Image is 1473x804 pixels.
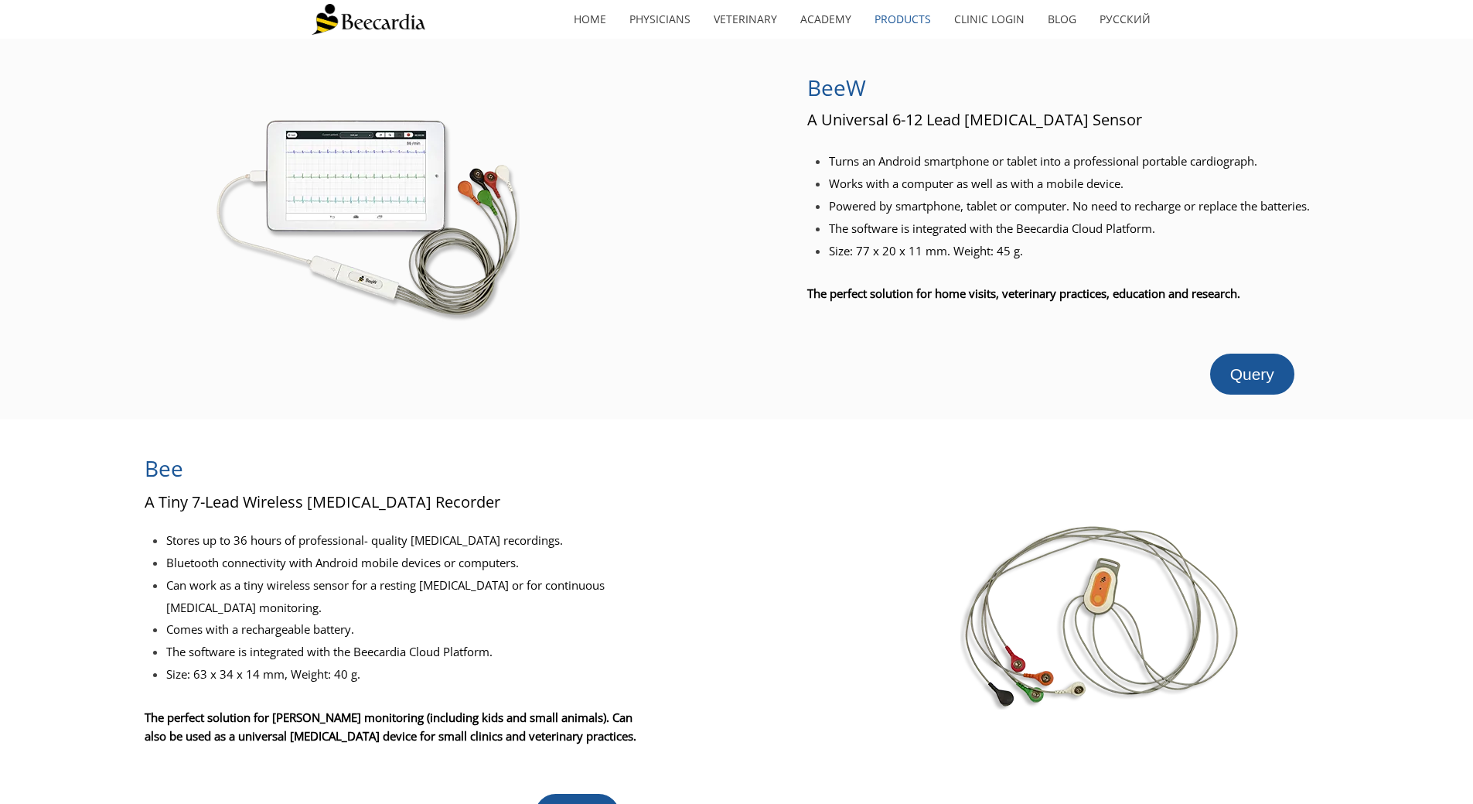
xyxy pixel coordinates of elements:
span: Works with a computer as well as with a mobile device. [829,176,1124,191]
a: Blog [1036,2,1088,37]
a: Query [1210,354,1294,395]
span: The software is integrated with the Beecardia Cloud Platform. [829,221,1155,236]
a: Clinic Login [943,2,1036,37]
span: Powered by smartphone, tablet or computer. No need to recharge or replace the batteries. [829,198,1310,214]
span: A Tiny 7-Lead Wireless [MEDICAL_DATA] Recorder [145,491,500,512]
span: Comes with a rechargeable battery. [166,621,354,637]
a: Veterinary [702,2,789,37]
a: Academy [789,2,863,37]
span: Size: 63 x 34 x 14 mm, Weight: 40 g. [166,666,360,682]
span: Stores up to 36 hours of professional- quality [MEDICAL_DATA] recordings. [166,532,563,548]
span: Turns an Android smartphone or tablet into a professional portable cardiograph. [829,153,1257,169]
a: Русский [1088,2,1162,37]
span: Query [1230,365,1274,383]
span: The software is integrated with the Beecardia Cloud Platform. [166,644,493,659]
span: The perfect solution for [PERSON_NAME] monitoring (including kids and small animals). Can also be... [145,710,636,744]
span: The perfect solution for home visits, veterinary practices, education and research. [807,286,1240,301]
a: home [562,2,618,37]
span: BeeW [807,73,866,102]
span: A Universal 6-12 Lead [MEDICAL_DATA] Sensor [807,109,1142,130]
img: Beecardia [312,4,425,35]
span: Bee [145,453,183,483]
span: Size: 77 x 20 x 11 mm. Weight: 45 g. [829,243,1023,258]
a: Products [863,2,943,37]
span: Can work as a tiny wireless sensor for a resting [MEDICAL_DATA] or for continuous [MEDICAL_DATA] ... [166,577,605,615]
span: Bluetooth connectivity with Android mobile devices or computers. [166,555,519,570]
a: Physicians [618,2,702,37]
